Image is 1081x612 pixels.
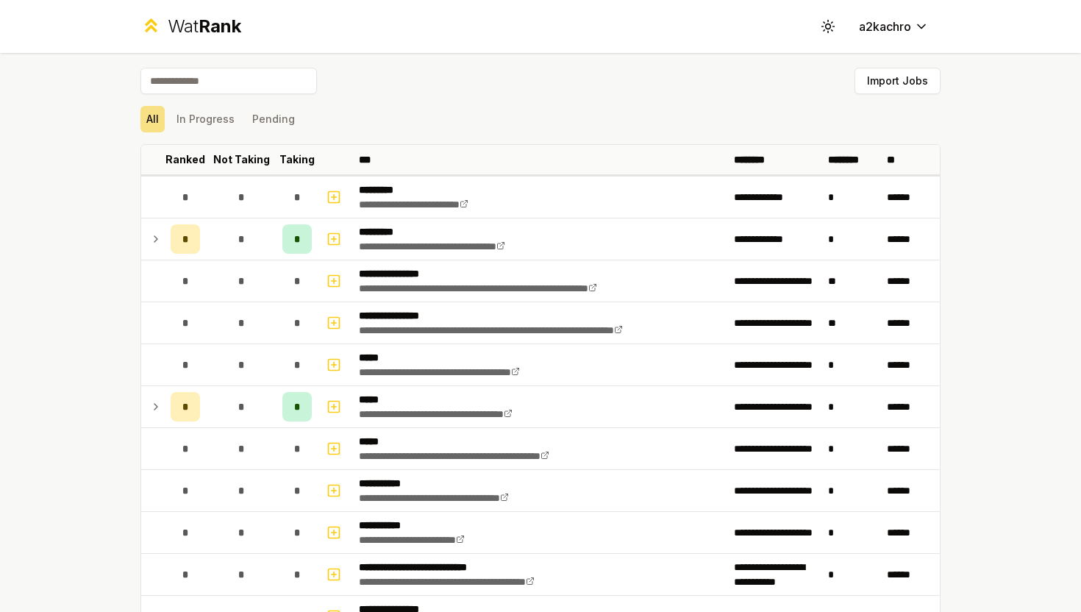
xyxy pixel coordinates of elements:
button: Import Jobs [855,68,941,94]
button: All [140,106,165,132]
button: In Progress [171,106,240,132]
p: Taking [279,152,315,167]
button: a2kachro [847,13,941,40]
button: Pending [246,106,301,132]
div: Wat [168,15,241,38]
p: Ranked [165,152,205,167]
span: Rank [199,15,241,37]
a: WatRank [140,15,241,38]
span: a2kachro [859,18,911,35]
p: Not Taking [213,152,270,167]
